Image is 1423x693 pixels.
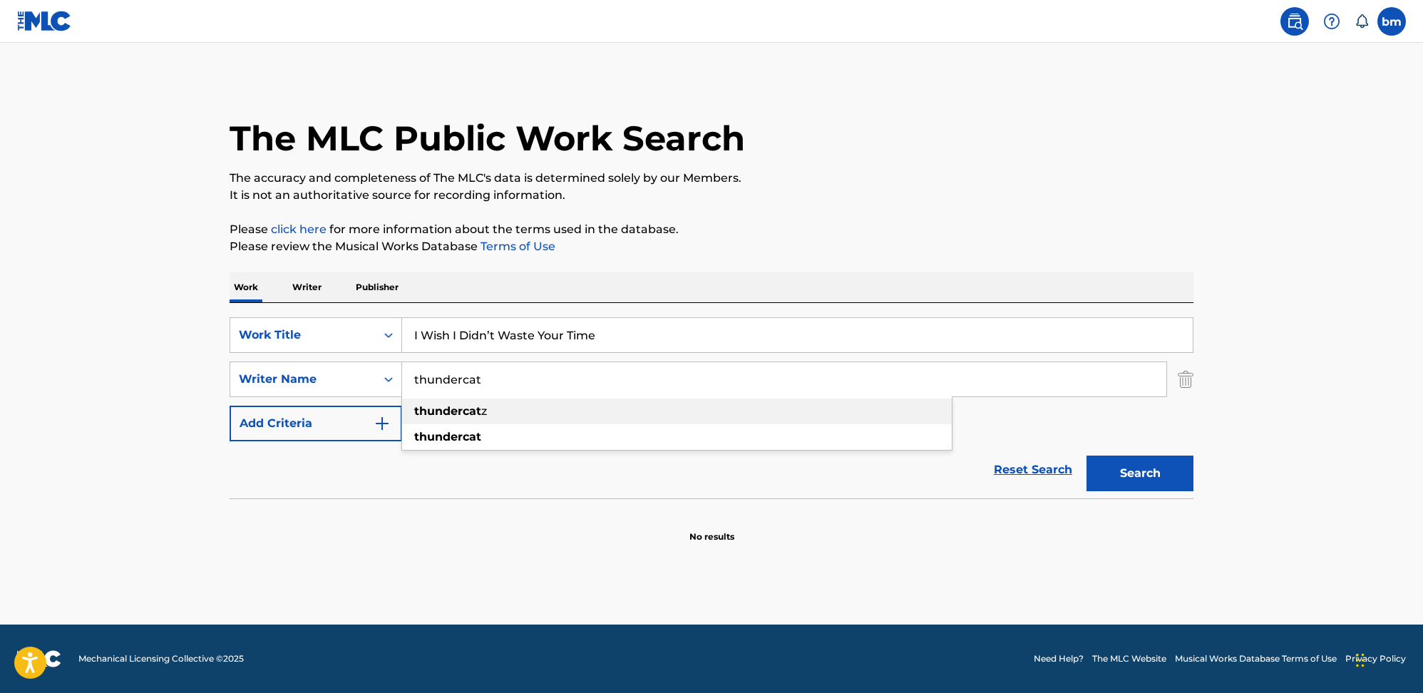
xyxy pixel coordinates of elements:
[987,454,1079,486] a: Reset Search
[478,240,555,253] a: Terms of Use
[351,272,403,302] p: Publisher
[230,272,262,302] p: Work
[1352,625,1423,693] iframe: Chat Widget
[230,187,1193,204] p: It is not an authoritative source for recording information.
[1092,652,1166,665] a: The MLC Website
[1356,639,1365,682] div: Drag
[78,652,244,665] span: Mechanical Licensing Collective © 2025
[230,406,402,441] button: Add Criteria
[1345,652,1406,665] a: Privacy Policy
[481,404,487,418] span: z
[230,317,1193,498] form: Search Form
[1086,456,1193,491] button: Search
[414,430,481,443] strong: thundercat
[239,371,367,388] div: Writer Name
[1286,13,1303,30] img: search
[1175,652,1337,665] a: Musical Works Database Terms of Use
[288,272,326,302] p: Writer
[374,415,391,432] img: 9d2ae6d4665cec9f34b9.svg
[271,222,327,236] a: click here
[1377,7,1406,36] div: User Menu
[1178,361,1193,397] img: Delete Criterion
[230,117,745,160] h1: The MLC Public Work Search
[414,404,481,418] strong: thundercat
[1280,7,1309,36] a: Public Search
[689,513,734,543] p: No results
[230,238,1193,255] p: Please review the Musical Works Database
[17,650,61,667] img: logo
[230,170,1193,187] p: The accuracy and completeness of The MLC's data is determined solely by our Members.
[1317,7,1346,36] div: Help
[1383,462,1423,577] iframe: Resource Center
[17,11,72,31] img: MLC Logo
[239,327,367,344] div: Work Title
[1323,13,1340,30] img: help
[230,221,1193,238] p: Please for more information about the terms used in the database.
[1034,652,1084,665] a: Need Help?
[1355,14,1369,29] div: Notifications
